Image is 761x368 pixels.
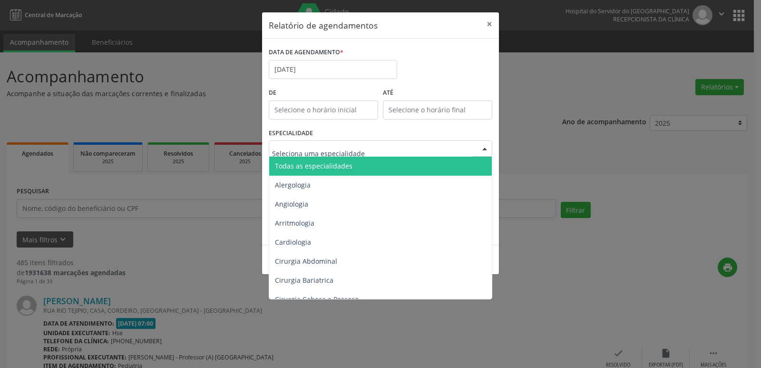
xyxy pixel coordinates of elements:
h5: Relatório de agendamentos [269,19,378,31]
span: Cirurgia Bariatrica [275,276,333,285]
label: DATA DE AGENDAMENTO [269,45,343,60]
span: Cardiologia [275,238,311,247]
input: Selecione o horário final [383,100,492,119]
label: ATÉ [383,86,492,100]
input: Selecione o horário inicial [269,100,378,119]
span: Cirurgia Cabeça e Pescoço [275,295,359,304]
span: Alergologia [275,180,311,189]
span: Arritmologia [275,219,314,228]
input: Selecione uma data ou intervalo [269,60,397,79]
span: Cirurgia Abdominal [275,257,337,266]
label: ESPECIALIDADE [269,126,313,141]
span: Angiologia [275,199,308,209]
label: De [269,86,378,100]
button: Close [480,12,499,36]
input: Seleciona uma especialidade [272,144,473,163]
span: Todas as especialidades [275,161,352,170]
